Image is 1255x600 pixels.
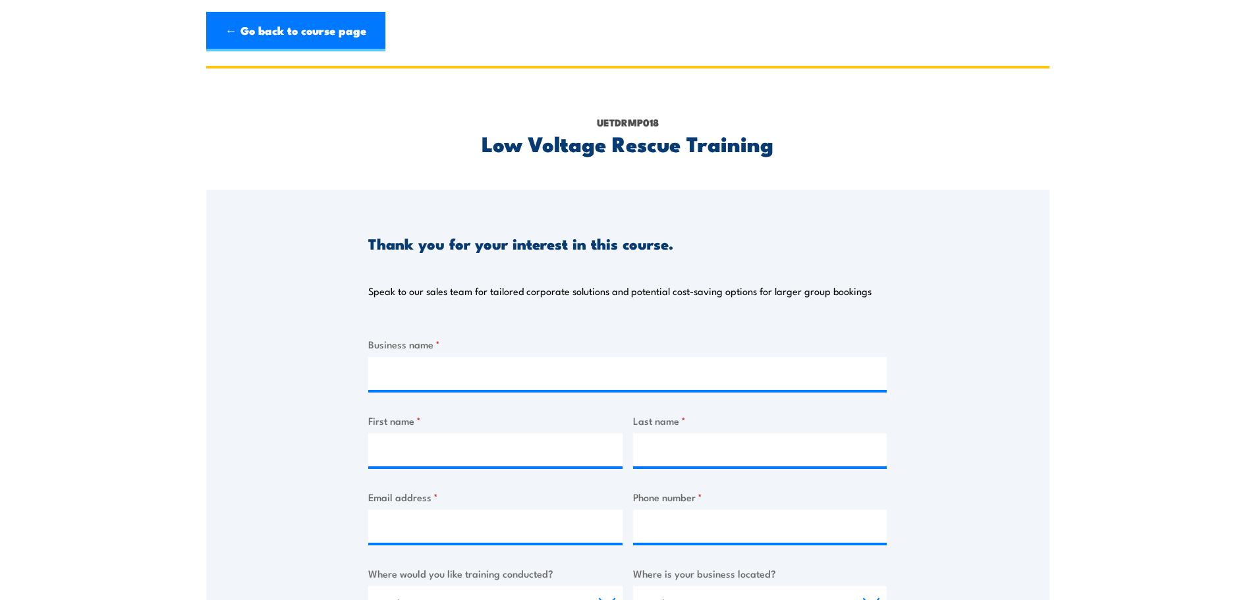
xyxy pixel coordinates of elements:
label: First name [368,413,623,428]
label: Phone number [633,489,887,505]
label: Email address [368,489,623,505]
label: Business name [368,337,887,352]
label: Where would you like training conducted? [368,566,623,581]
h2: Low Voltage Rescue Training [368,134,887,152]
label: Last name [633,413,887,428]
label: Where is your business located? [633,566,887,581]
p: Speak to our sales team for tailored corporate solutions and potential cost-saving options for la... [368,285,872,298]
h3: Thank you for your interest in this course. [368,236,673,251]
a: ← Go back to course page [206,12,385,51]
p: UETDRMP018 [368,115,887,130]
